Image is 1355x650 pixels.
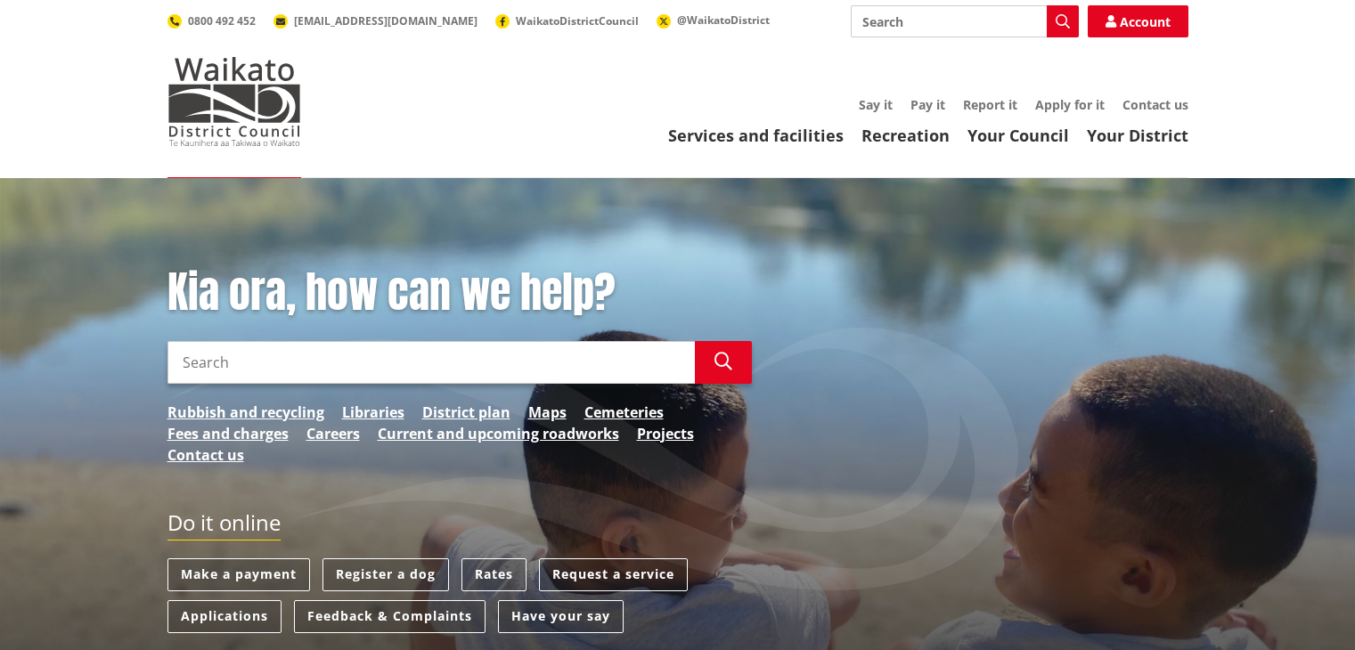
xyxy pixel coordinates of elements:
a: Maps [528,402,567,423]
span: [EMAIL_ADDRESS][DOMAIN_NAME] [294,13,478,28]
a: District plan [422,402,510,423]
input: Search input [167,341,695,384]
a: Recreation [861,125,950,146]
h1: Kia ora, how can we help? [167,267,752,319]
a: Cemeteries [584,402,664,423]
a: Feedback & Complaints [294,600,486,633]
a: Account [1088,5,1188,37]
h2: Do it online [167,510,281,541]
img: Waikato District Council - Te Kaunihera aa Takiwaa o Waikato [167,57,301,146]
input: Search input [851,5,1079,37]
a: Your Council [967,125,1069,146]
a: Contact us [1122,96,1188,113]
a: Pay it [910,96,945,113]
span: @WaikatoDistrict [677,12,770,28]
a: Apply for it [1035,96,1105,113]
span: WaikatoDistrictCouncil [516,13,639,28]
a: Say it [859,96,893,113]
a: Libraries [342,402,404,423]
a: @WaikatoDistrict [657,12,770,28]
a: Report it [963,96,1017,113]
a: Projects [637,423,694,444]
a: Contact us [167,444,244,466]
a: WaikatoDistrictCouncil [495,13,639,28]
a: 0800 492 452 [167,13,256,28]
span: 0800 492 452 [188,13,256,28]
a: Careers [306,423,360,444]
a: Request a service [539,558,688,591]
a: Rubbish and recycling [167,402,324,423]
a: [EMAIL_ADDRESS][DOMAIN_NAME] [273,13,478,28]
a: Your District [1087,125,1188,146]
a: Make a payment [167,558,310,591]
a: Rates [461,558,526,591]
a: Current and upcoming roadworks [378,423,619,444]
a: Services and facilities [668,125,844,146]
a: Fees and charges [167,423,289,444]
a: Applications [167,600,282,633]
a: Register a dog [322,558,449,591]
a: Have your say [498,600,624,633]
